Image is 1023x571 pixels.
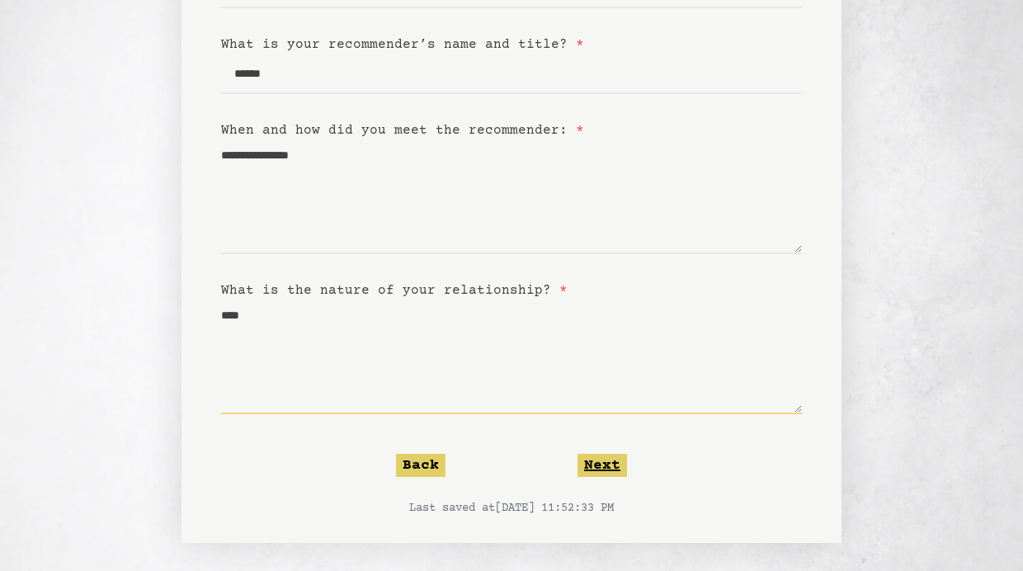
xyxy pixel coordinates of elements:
[221,37,584,52] label: What is your recommender’s name and title?
[221,500,802,517] p: Last saved at [DATE] 11:52:33 PM
[577,454,627,477] button: Next
[396,454,445,477] button: Back
[221,123,584,138] label: When and how did you meet the recommender:
[221,283,568,298] label: What is the nature of your relationship?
